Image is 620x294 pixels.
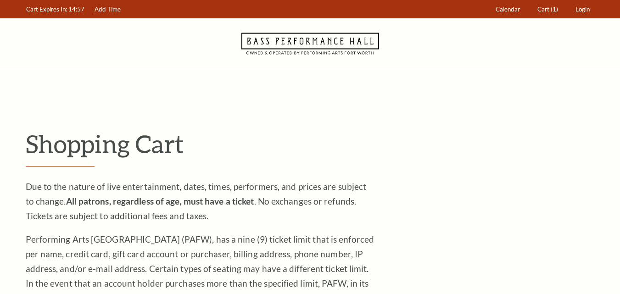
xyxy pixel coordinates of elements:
[575,6,590,13] span: Login
[551,6,558,13] span: (1)
[537,6,549,13] span: Cart
[68,6,84,13] span: 14:57
[496,6,520,13] span: Calendar
[26,129,595,159] p: Shopping Cart
[571,0,594,18] a: Login
[491,0,524,18] a: Calendar
[26,181,367,221] span: Due to the nature of live entertainment, dates, times, performers, and prices are subject to chan...
[66,196,254,206] strong: All patrons, regardless of age, must have a ticket
[26,6,67,13] span: Cart Expires In:
[533,0,562,18] a: Cart (1)
[90,0,125,18] a: Add Time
